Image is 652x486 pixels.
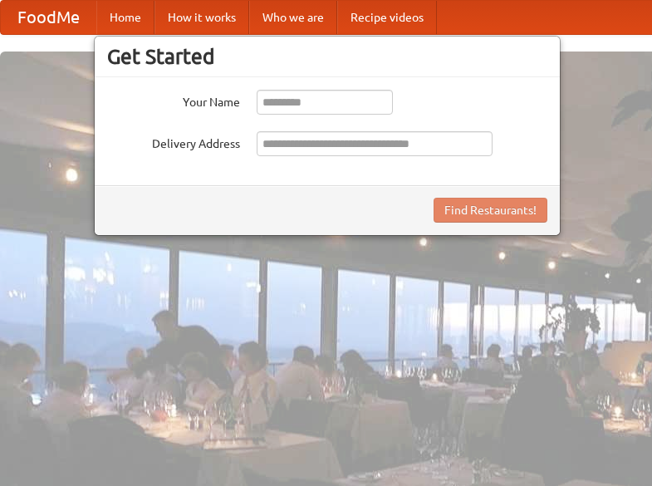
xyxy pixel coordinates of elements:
[337,1,437,34] a: Recipe videos
[107,44,547,69] h3: Get Started
[96,1,154,34] a: Home
[107,131,240,152] label: Delivery Address
[107,90,240,110] label: Your Name
[434,198,547,223] button: Find Restaurants!
[154,1,249,34] a: How it works
[1,1,96,34] a: FoodMe
[249,1,337,34] a: Who we are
